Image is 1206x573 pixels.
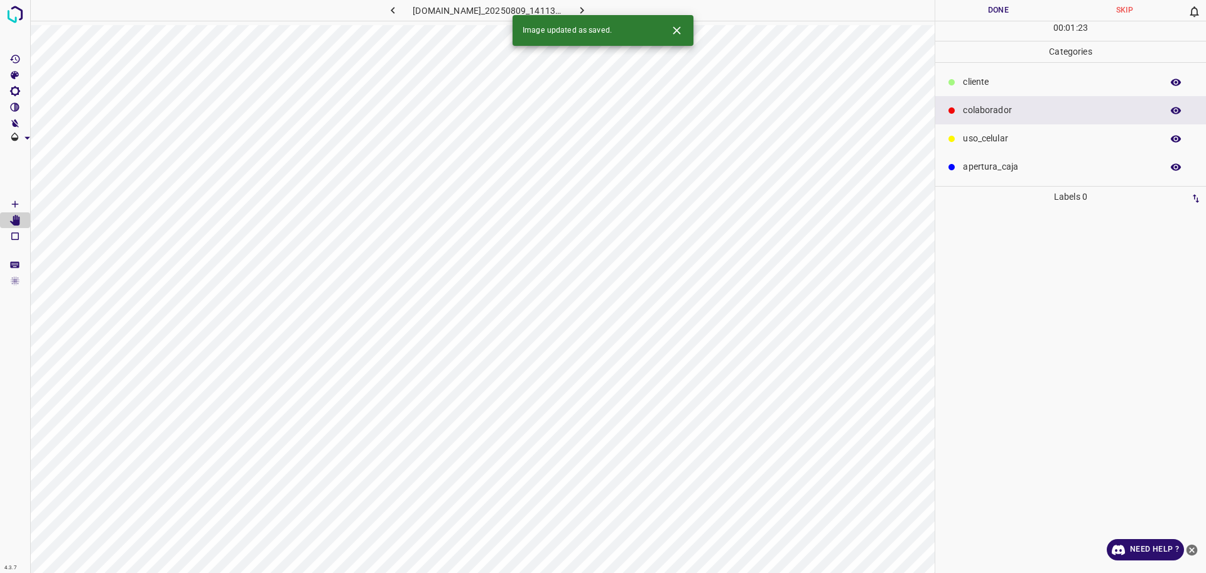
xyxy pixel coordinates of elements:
p: Labels 0 [939,187,1202,207]
p: apertura_caja [963,160,1156,173]
div: : : [1053,21,1088,41]
div: colaborador [935,96,1206,124]
div: uso_celular [935,124,1206,153]
p: uso_celular [963,132,1156,145]
p: 00 [1053,21,1063,35]
p: colaborador [963,104,1156,117]
div: 4.3.7 [1,563,20,573]
h6: [DOMAIN_NAME]_20250809_141137_000002220.jpg [413,3,562,21]
p: Categories [935,41,1206,62]
div: ​​cliente [935,68,1206,96]
button: Close [665,19,688,42]
span: Image updated as saved. [523,25,612,36]
button: close-help [1184,539,1200,560]
div: apertura_caja [935,153,1206,181]
a: Need Help ? [1107,539,1184,560]
p: 01 [1065,21,1075,35]
img: logo [4,3,26,26]
p: ​​cliente [963,75,1156,89]
p: 23 [1078,21,1088,35]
